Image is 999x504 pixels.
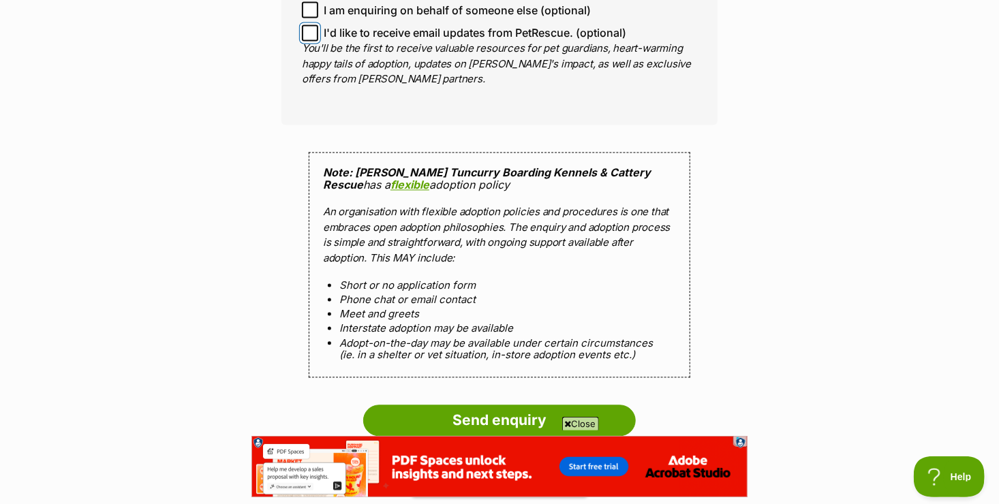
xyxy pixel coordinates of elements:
[562,417,599,430] span: Close
[647,1,661,12] a: Privacy Notification
[323,205,676,266] p: An organisation with flexible adoption policies and procedures is one that embraces open adoption...
[363,405,636,437] input: Send enquiry
[390,178,429,192] a: flexible
[339,294,660,306] li: Phone chat or email contact
[309,153,690,378] div: has a adoption policy
[339,309,660,320] li: Meet and greets
[339,338,660,362] li: Adopt-on-the-day may be available under certain circumstances (ie. in a shelter or vet situation,...
[649,1,660,12] img: consumer-privacy-logo.png
[1,1,12,12] img: consumer-privacy-logo.png
[914,456,985,497] iframe: Help Scout Beacon - Open
[339,323,660,334] li: Interstate adoption may be available
[324,25,626,42] span: I'd like to receive email updates from PetRescue. (optional)
[302,42,697,88] p: You'll be the first to receive valuable resources for pet guardians, heart-warming happy tails of...
[339,280,660,292] li: Short or no application form
[324,2,591,18] span: I am enquiring on behalf of someone else (optional)
[647,1,660,11] img: iconc.png
[251,436,748,497] iframe: Advertisement
[323,166,651,192] strong: Note: [PERSON_NAME] Tuncurry Boarding Kennels & Cattery Rescue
